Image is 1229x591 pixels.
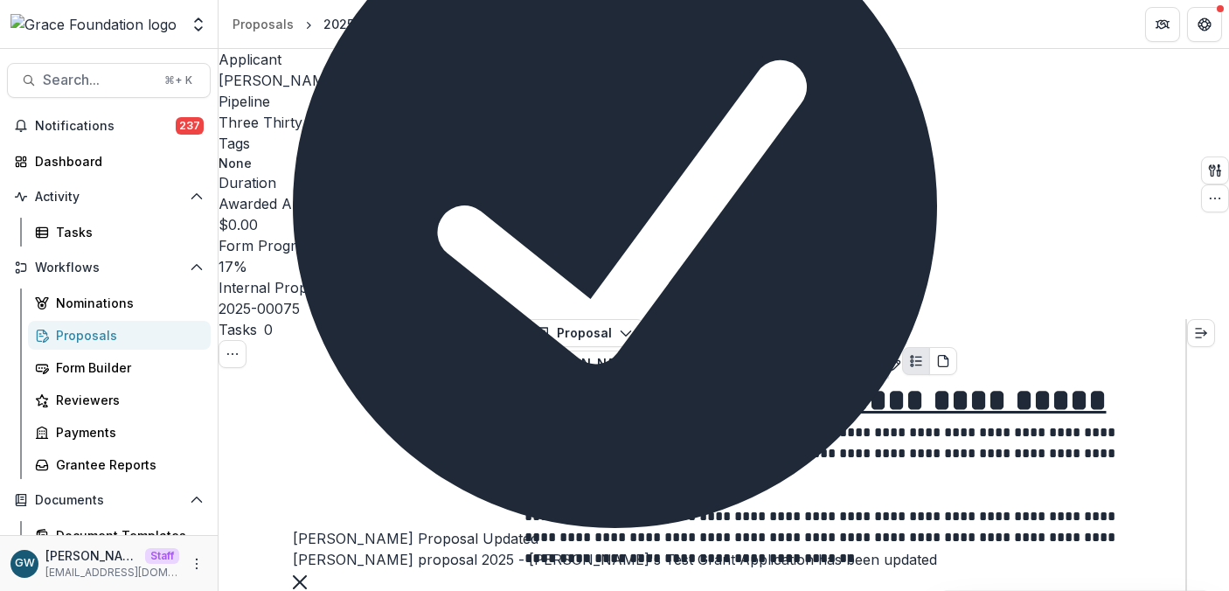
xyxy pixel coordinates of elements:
[45,565,179,581] p: [EMAIL_ADDRESS][DOMAIN_NAME]
[15,558,35,569] div: Grace Willig
[35,493,183,508] span: Documents
[56,326,197,344] div: Proposals
[323,15,618,33] div: 2025 - [PERSON_NAME]'s Test Grant Application
[56,391,197,409] div: Reviewers
[7,254,211,282] button: Open Workflows
[233,15,294,33] div: Proposals
[28,450,211,479] a: Grantee Reports
[219,49,490,70] p: Applicant
[7,147,211,176] a: Dashboard
[219,133,490,154] p: Tags
[226,11,301,37] a: Proposals
[524,319,644,347] button: Proposal
[10,14,177,35] img: Grace Foundation logo
[7,112,211,140] button: Notifications237
[7,183,211,211] button: Open Activity
[45,546,138,565] p: [PERSON_NAME]
[219,319,257,340] h3: Tasks
[929,347,957,375] button: PDF view
[1145,7,1180,42] button: Partners
[28,321,211,350] a: Proposals
[56,358,197,377] div: Form Builder
[28,386,211,414] a: Reviewers
[219,154,252,172] p: None
[56,294,197,312] div: Nominations
[35,190,183,205] span: Activity
[219,235,490,256] p: Form Progress
[219,112,347,133] p: Three Thirty Three
[834,351,862,379] button: View Attached Files
[56,455,197,474] div: Grantee Reports
[264,321,273,338] span: 0
[28,521,211,550] a: Document Templates
[56,526,197,545] div: Document Templates
[35,119,176,134] span: Notifications
[219,256,247,277] p: 17 %
[145,548,179,564] p: Staff
[219,91,490,112] p: Pipeline
[28,218,211,247] a: Tasks
[1187,319,1215,347] button: Expand right
[902,347,930,375] button: Plaintext view
[35,261,183,275] span: Workflows
[186,7,211,42] button: Open entity switcher
[219,172,490,193] p: Duration
[43,72,154,88] span: Search...
[28,418,211,447] a: Payments
[219,340,246,368] button: Toggle View Cancelled Tasks
[161,71,196,90] div: ⌘ + K
[219,214,258,235] p: $0.00
[7,486,211,514] button: Open Documents
[1187,7,1222,42] button: Get Help
[56,223,197,241] div: Tasks
[226,11,625,37] nav: breadcrumb
[56,423,197,442] div: Payments
[524,351,827,379] button: [PERSON_NAME]'s Test Grant Application1
[219,72,490,89] a: [PERSON_NAME][GEOGRAPHIC_DATA]
[219,298,300,319] p: 2025-00075
[219,277,490,298] p: Internal Proposal ID
[219,193,490,214] p: Awarded Amount
[28,289,211,317] a: Nominations
[35,152,197,170] div: Dashboard
[28,353,211,382] a: Form Builder
[888,351,902,379] button: Edit as form
[186,553,207,574] button: More
[176,117,204,135] span: 237
[7,63,211,98] button: Search...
